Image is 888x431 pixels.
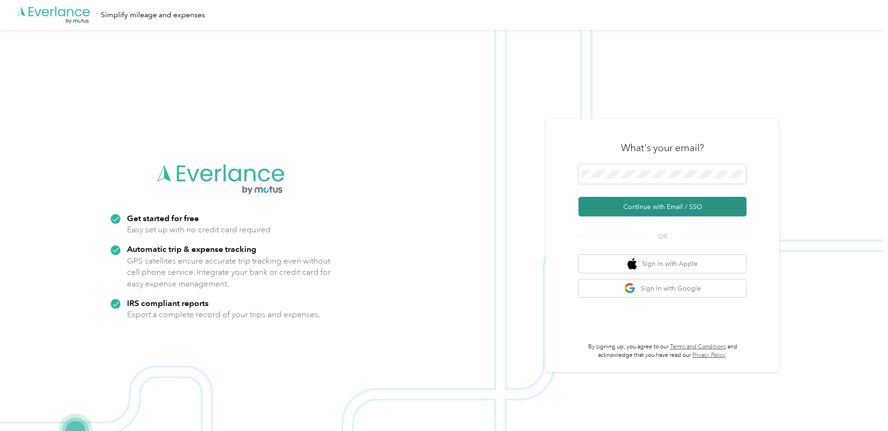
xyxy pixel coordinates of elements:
[127,255,331,290] p: GPS satellites ensure accurate trip tracking even without cell phone service. Integrate your bank...
[670,343,726,350] a: Terms and Conditions
[578,255,747,273] button: apple logoSign in with Apple
[578,197,747,216] button: Continue with Email / SSO
[127,213,199,223] strong: Get started for free
[578,343,747,359] p: By signing up, you agree to our and acknowledge that you have read our .
[621,141,704,154] h3: What's your email?
[101,9,205,21] div: Simplify mileage and expenses
[127,309,320,320] p: Export a complete record of your trips and expenses.
[624,283,636,294] img: google logo
[127,244,256,254] strong: Automatic trip & expense tracking
[127,298,209,308] strong: IRS compliant reports
[646,232,679,242] span: OR
[127,224,271,236] p: Easy set up with no credit card required
[578,279,747,298] button: google logoSign in with Google
[692,352,726,359] a: Privacy Policy
[627,258,637,270] img: apple logo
